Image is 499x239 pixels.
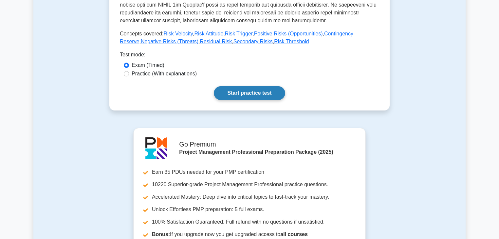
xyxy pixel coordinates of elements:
a: Risk Threshold [274,39,309,44]
a: Positive Risks (Opportunities) [254,31,323,36]
label: Practice (With explanations) [132,70,197,78]
a: Start practice test [214,86,285,100]
a: Risk Velocity [163,31,193,36]
a: Risk Attitude [194,31,223,36]
a: Negative Risks (Threats) [141,39,198,44]
a: Risk Trigger [225,31,252,36]
a: Secondary Risks [233,39,273,44]
div: Test mode: [120,51,379,61]
label: Exam (Timed) [132,61,164,69]
a: Residual Risk [200,39,232,44]
p: Concepts covered: , , , , , , , , [120,30,379,46]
